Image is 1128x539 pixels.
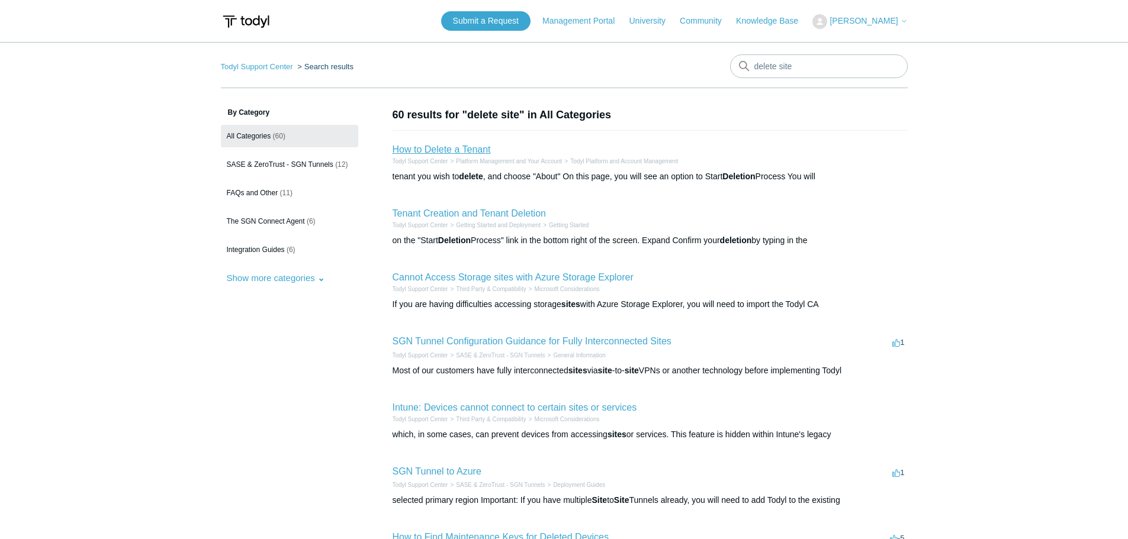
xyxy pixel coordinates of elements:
[221,62,295,71] li: Todyl Support Center
[393,170,908,183] div: tenant you wish to , and choose "About" On this page, you will see an option to Start Process You...
[812,14,907,29] button: [PERSON_NAME]
[393,494,908,506] div: selected primary region Important: If you have multiple to Tunnels already, you will need to add ...
[535,286,600,292] a: Microsoft Considerations
[221,153,358,176] a: SASE & ZeroTrust - SGN Tunnels (12)
[307,217,316,225] span: (6)
[273,132,285,140] span: (60)
[629,15,677,27] a: University
[456,482,545,488] a: SASE & ZeroTrust - SGN Tunnels
[393,351,448,360] li: Todyl Support Center
[438,235,471,245] em: Deletion
[227,189,278,197] span: FAQs and Other
[598,366,612,375] em: site
[393,336,671,346] a: SGN Tunnel Configuration Guidance for Fully Interconnected Sites
[892,338,904,347] span: 1
[393,428,908,441] div: which, in some cases, can prevent devices from accessing or services. This feature is hidden with...
[448,415,526,424] li: Third Party & Compatibility
[295,62,353,71] li: Search results
[448,285,526,293] li: Third Party & Compatibility
[393,352,448,359] a: Todyl Support Center
[393,221,448,230] li: Todyl Support Center
[393,208,546,218] a: Tenant Creation and Tenant Deletion
[526,285,600,293] li: Microsoft Considerations
[549,222,589,228] a: Getting Started
[227,132,271,140] span: All Categories
[456,352,545,359] a: SASE & ZeroTrust - SGN Tunnels
[456,222,541,228] a: Getting Started and Deployment
[287,246,295,254] span: (6)
[553,352,605,359] a: General Information
[393,286,448,292] a: Todyl Support Center
[393,482,448,488] a: Todyl Support Center
[221,125,358,147] a: All Categories (60)
[562,157,678,166] li: Todyl Platform and Account Management
[393,298,908,311] div: If you are having difficulties accessing storage with Azure Storage Explorer, you will need to im...
[456,158,562,164] a: Platform Management and Your Account
[393,272,634,282] a: Cannot Access Storage sites with Azure Storage Explorer
[393,415,448,424] li: Todyl Support Center
[221,210,358,233] a: The SGN Connect Agent (6)
[393,234,908,247] div: on the "Start Process" link in the bottom right of the screen. Expand Confirm your by typing in the
[625,366,639,375] em: site
[535,416,600,422] a: Microsoft Considerations
[459,172,483,181] em: delete
[722,172,755,181] em: Deletion
[680,15,734,27] a: Community
[553,482,605,488] a: Deployment Guides
[545,351,606,360] li: General Information
[561,299,580,309] em: sites
[227,217,305,225] span: The SGN Connect Agent
[541,221,589,230] li: Getting Started
[448,480,545,489] li: SASE & ZeroTrust - SGN Tunnels
[614,495,629,505] em: Site
[592,495,607,505] em: Site
[393,158,448,164] a: Todyl Support Center
[221,11,271,33] img: Todyl Support Center Help Center home page
[227,160,333,169] span: SASE & ZeroTrust - SGN Tunnels
[545,480,606,489] li: Deployment Guides
[393,107,908,123] h1: 60 results for "delete site" in All Categories
[393,416,448,422] a: Todyl Support Center
[393,402,637,412] a: Intune: Devices cannot connect to certain sites or services
[221,107,358,118] h3: By Category
[393,364,908,377] div: Most of our customers have fully interconnected via -to- VPNs or another technology before implem...
[570,158,678,164] a: Todyl Platform and Account Management
[568,366,587,375] em: sites
[221,182,358,204] a: FAQs and Other (11)
[736,15,810,27] a: Knowledge Base
[441,11,531,31] a: Submit a Request
[448,351,545,360] li: SASE & ZeroTrust - SGN Tunnels
[393,285,448,293] li: Todyl Support Center
[542,15,626,27] a: Management Portal
[221,238,358,261] a: Integration Guides (6)
[393,480,448,489] li: Todyl Support Center
[730,54,908,78] input: Search
[892,468,904,477] span: 1
[448,221,541,230] li: Getting Started and Deployment
[720,235,752,245] em: deletion
[280,189,293,197] span: (11)
[526,415,600,424] li: Microsoft Considerations
[830,16,898,25] span: [PERSON_NAME]
[448,157,562,166] li: Platform Management and Your Account
[456,286,526,292] a: Third Party & Compatibility
[608,430,626,439] em: sites
[393,157,448,166] li: Todyl Support Center
[393,144,491,154] a: How to Delete a Tenant
[335,160,348,169] span: (12)
[393,466,481,476] a: SGN Tunnel to Azure
[227,246,285,254] span: Integration Guides
[221,62,293,71] a: Todyl Support Center
[221,267,331,289] button: Show more categories
[393,222,448,228] a: Todyl Support Center
[456,416,526,422] a: Third Party & Compatibility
